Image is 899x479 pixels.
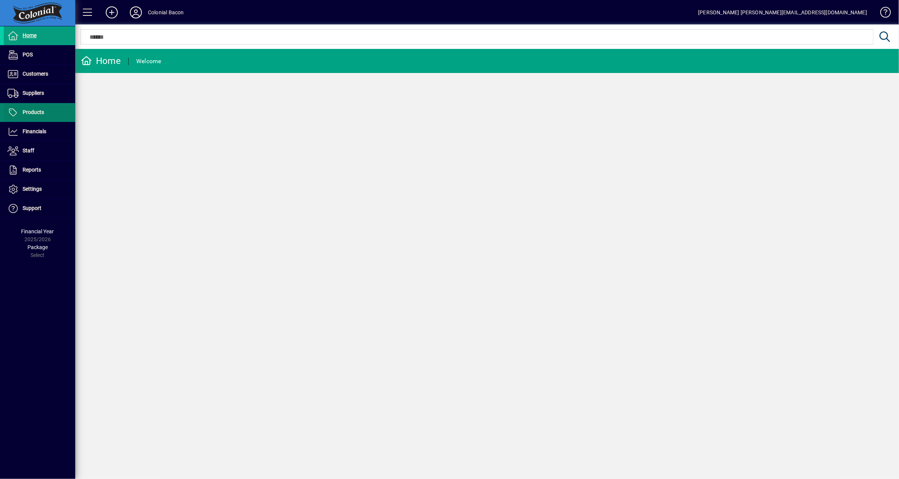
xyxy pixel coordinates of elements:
[23,186,42,192] span: Settings
[23,71,48,77] span: Customers
[4,122,75,141] a: Financials
[4,46,75,64] a: POS
[23,52,33,58] span: POS
[4,199,75,218] a: Support
[4,65,75,84] a: Customers
[4,141,75,160] a: Staff
[4,180,75,199] a: Settings
[4,84,75,103] a: Suppliers
[23,109,44,115] span: Products
[23,32,37,38] span: Home
[21,228,54,234] span: Financial Year
[23,167,41,173] span: Reports
[100,6,124,19] button: Add
[148,6,184,18] div: Colonial Bacon
[124,6,148,19] button: Profile
[23,90,44,96] span: Suppliers
[4,161,75,179] a: Reports
[27,244,48,250] span: Package
[23,205,41,211] span: Support
[698,6,867,18] div: [PERSON_NAME] [PERSON_NAME][EMAIL_ADDRESS][DOMAIN_NAME]
[875,2,890,26] a: Knowledge Base
[4,103,75,122] a: Products
[136,55,161,67] div: Welcome
[81,55,121,67] div: Home
[23,148,34,154] span: Staff
[23,128,46,134] span: Financials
